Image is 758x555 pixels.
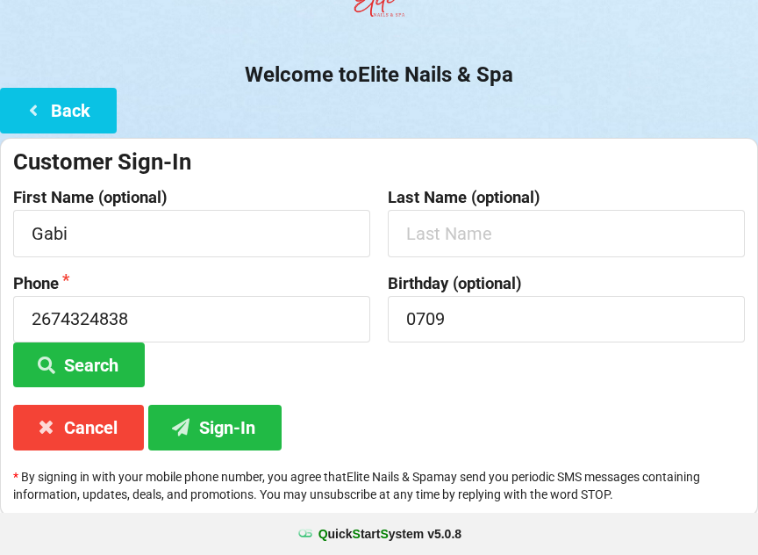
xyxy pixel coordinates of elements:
label: Birthday (optional) [388,275,745,292]
div: Customer Sign-In [13,148,745,177]
input: MM/DD [388,296,745,342]
b: uick tart ystem v 5.0.8 [318,525,461,543]
label: Phone [13,275,370,292]
label: First Name (optional) [13,189,370,206]
span: S [353,527,361,541]
span: Q [318,527,328,541]
button: Sign-In [148,405,282,450]
img: favicon.ico [297,525,314,543]
input: First Name [13,210,370,256]
input: Last Name [388,210,745,256]
span: S [380,527,388,541]
label: Last Name (optional) [388,189,745,206]
input: 1234567890 [13,296,370,342]
p: By signing in with your mobile phone number, you agree that Elite Nails & Spa may send you period... [13,468,745,503]
button: Cancel [13,405,144,450]
button: Search [13,342,145,387]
